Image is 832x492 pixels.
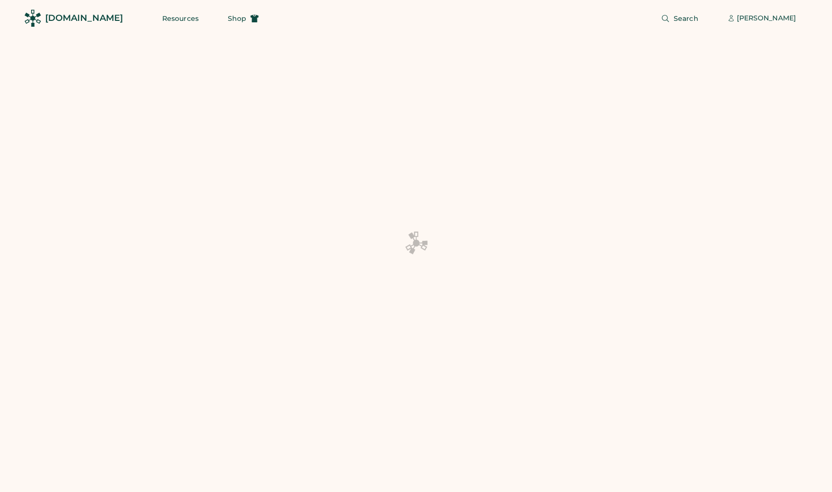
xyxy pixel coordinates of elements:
img: Rendered Logo - Screens [24,10,41,27]
span: Shop [228,15,246,22]
span: Search [674,15,698,22]
div: [PERSON_NAME] [737,14,796,23]
img: Platens-Black-Loader-Spin-rich%20black.webp [405,231,428,255]
button: Shop [216,9,271,28]
button: Resources [151,9,210,28]
div: [DOMAIN_NAME] [45,12,123,24]
button: Search [649,9,710,28]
